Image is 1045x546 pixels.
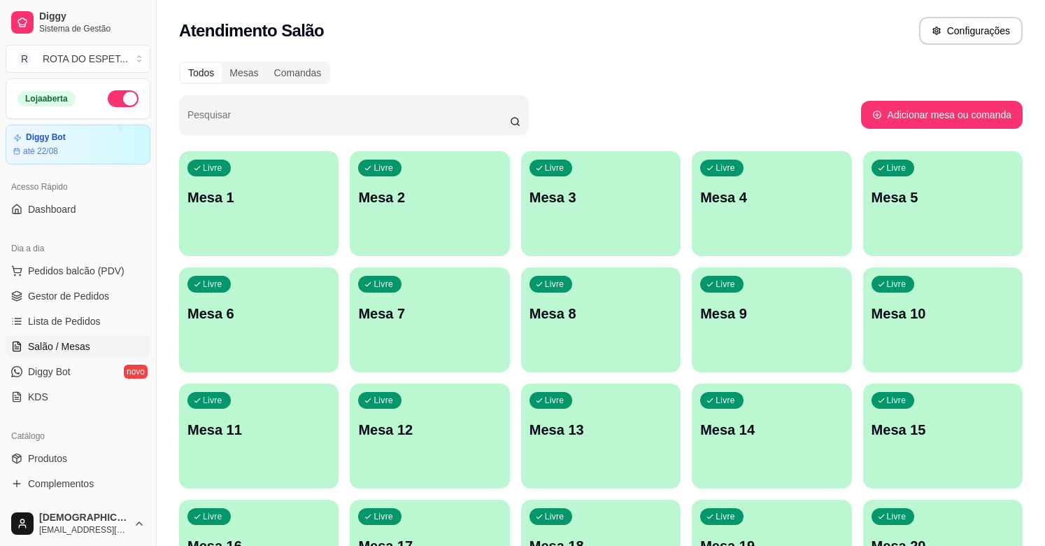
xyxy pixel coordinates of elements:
p: Livre [203,395,222,406]
button: LivreMesa 13 [521,384,681,489]
p: Livre [203,279,222,290]
span: Complementos [28,477,94,491]
p: Livre [374,279,393,290]
p: Mesa 12 [358,420,501,440]
div: Catálogo [6,425,150,447]
button: LivreMesa 3 [521,151,681,256]
p: Mesa 14 [700,420,843,440]
p: Mesa 3 [529,188,672,207]
span: R [17,52,31,66]
button: LivreMesa 4 [692,151,851,256]
p: Livre [716,162,735,174]
button: LivreMesa 9 [692,267,851,372]
a: Diggy Botnovo [6,360,150,383]
button: LivreMesa 6 [179,267,339,372]
span: KDS [28,390,48,404]
p: Mesa 6 [187,304,330,323]
button: Pedidos balcão (PDV) [6,260,150,282]
p: Livre [887,511,907,522]
p: Livre [887,279,907,290]
button: LivreMesa 7 [350,267,509,372]
p: Livre [716,279,735,290]
p: Livre [887,395,907,406]
p: Livre [545,279,564,290]
a: KDS [6,386,150,408]
span: Pedidos balcão (PDV) [28,264,125,278]
p: Mesa 7 [358,304,501,323]
span: Produtos [28,451,67,465]
button: LivreMesa 10 [863,267,1023,372]
div: Todos [180,63,222,83]
p: Livre [716,511,735,522]
div: Mesas [222,63,266,83]
a: Salão / Mesas [6,335,150,358]
span: Diggy [39,10,145,23]
p: Livre [545,395,564,406]
p: Mesa 2 [358,188,501,207]
a: Dashboard [6,198,150,220]
button: Adicionar mesa ou comanda [861,101,1023,129]
p: Livre [374,511,393,522]
span: Diggy Bot [28,365,71,379]
button: LivreMesa 14 [692,384,851,489]
span: Dashboard [28,202,76,216]
p: Livre [545,511,564,522]
p: Mesa 11 [187,420,330,440]
a: Lista de Pedidos [6,310,150,332]
p: Mesa 8 [529,304,672,323]
span: Gestor de Pedidos [28,289,109,303]
div: Acesso Rápido [6,176,150,198]
div: ROTA DO ESPET ... [43,52,128,66]
p: Livre [374,162,393,174]
p: Mesa 5 [872,188,1014,207]
div: Comandas [266,63,329,83]
input: Pesquisar [187,113,510,127]
button: LivreMesa 15 [863,384,1023,489]
article: Diggy Bot [26,132,66,143]
button: Alterar Status [108,90,138,107]
span: Salão / Mesas [28,339,90,353]
p: Mesa 1 [187,188,330,207]
p: Livre [545,162,564,174]
p: Livre [203,162,222,174]
button: LivreMesa 5 [863,151,1023,256]
p: Livre [887,162,907,174]
span: [EMAIL_ADDRESS][DOMAIN_NAME] [39,524,128,535]
a: Complementos [6,472,150,495]
span: Lista de Pedidos [28,314,101,328]
div: Loja aberta [17,91,76,106]
button: Configurações [919,17,1023,45]
span: [DEMOGRAPHIC_DATA] [39,512,128,524]
button: LivreMesa 2 [350,151,509,256]
p: Mesa 15 [872,420,1014,440]
p: Mesa 4 [700,188,843,207]
p: Livre [203,511,222,522]
button: [DEMOGRAPHIC_DATA][EMAIL_ADDRESS][DOMAIN_NAME] [6,507,150,540]
a: DiggySistema de Gestão [6,6,150,39]
button: Select a team [6,45,150,73]
p: Mesa 9 [700,304,843,323]
button: LivreMesa 12 [350,384,509,489]
button: LivreMesa 11 [179,384,339,489]
button: LivreMesa 8 [521,267,681,372]
p: Livre [716,395,735,406]
article: até 22/08 [23,146,58,157]
p: Livre [374,395,393,406]
span: Sistema de Gestão [39,23,145,34]
a: Produtos [6,447,150,470]
a: Gestor de Pedidos [6,285,150,307]
div: Dia a dia [6,237,150,260]
button: LivreMesa 1 [179,151,339,256]
p: Mesa 13 [529,420,672,440]
a: Diggy Botaté 22/08 [6,125,150,164]
h2: Atendimento Salão [179,20,324,42]
p: Mesa 10 [872,304,1014,323]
